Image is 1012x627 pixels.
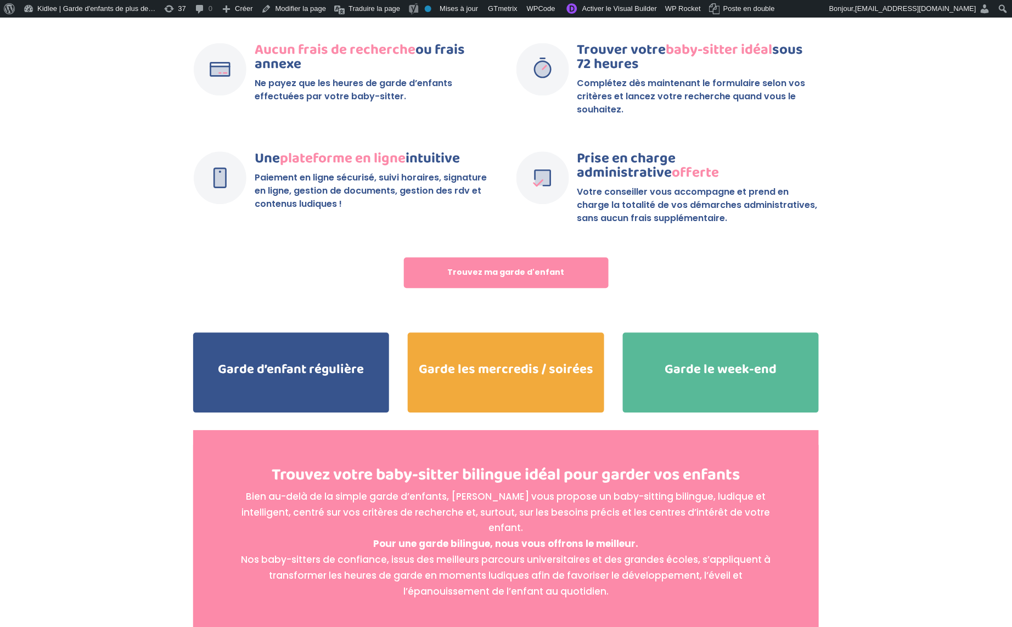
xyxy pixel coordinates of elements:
p: Complétez dès maintenant le formulaire selon vos critères et lancez votre recherche quand vous le... [577,77,818,116]
p: Ne payez que les heures de garde d’enfants effectuées par votre baby-sitter. [255,77,496,103]
p: Votre conseiller vous accompagne et prend en charge la totalité de vos démarches administratives,... [577,185,818,225]
strong: plateforme en ligne [280,147,406,170]
div: Pas d'indice [425,5,431,12]
p: Paiement en ligne sécurisé, suivi horaires, signature en ligne, gestion de documents, gestion des... [255,171,496,211]
h2: Garde le week-end [623,363,819,382]
h3: Trouver votre sous 72 heures [577,43,818,77]
h3: Une intuitive [255,151,496,171]
h2: Garde d’enfant régulière [193,363,389,382]
img: babysitter-en-72-heures [516,43,569,95]
h3: Prise en charge administrative [577,151,818,185]
strong: baby-sitter idéal [666,38,773,61]
p: Bien au-delà de la simple garde d’enfants, [PERSON_NAME] vous propose un baby-sitting bilingue, l... [226,489,786,600]
span: [EMAIL_ADDRESS][DOMAIN_NAME] [856,4,976,13]
img: plateforme-en-ligne [194,151,246,204]
a: Trouvez ma garde d'enfant [404,257,609,288]
img: aucun-frais-de-recherche [194,43,246,95]
strong: offerte [672,161,719,184]
h2: Trouvez votre baby-sitter bilingue idéal pour garder vos enfants [226,467,786,489]
h2: Garde les mercredis / soirées [408,363,604,382]
strong: Aucun frais de recherche [255,38,415,61]
h3: ou frais annexe [255,43,496,77]
strong: Pour une garde bilingue, nous vous offrons le meilleur. [374,537,639,550]
img: prise-en-charge-offerte [516,151,569,204]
